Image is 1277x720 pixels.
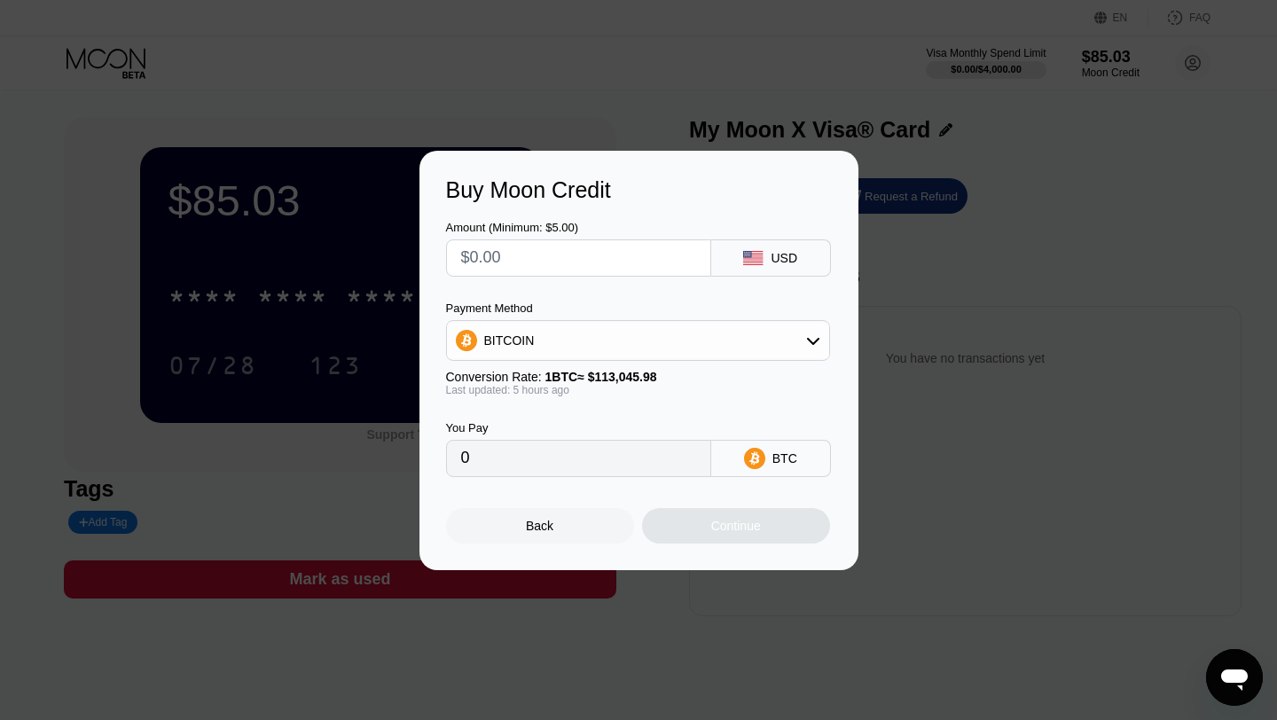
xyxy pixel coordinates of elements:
input: $0.00 [461,240,696,276]
div: Back [446,508,634,544]
div: Amount (Minimum: $5.00) [446,221,711,234]
div: Conversion Rate: [446,370,830,384]
div: BTC [772,451,797,466]
iframe: Button to launch messaging window [1206,649,1263,706]
div: Buy Moon Credit [446,177,832,203]
div: BITCOIN [484,333,535,348]
div: Back [526,519,553,533]
div: BITCOIN [447,323,829,358]
div: USD [771,251,797,265]
div: You Pay [446,421,711,434]
div: Last updated: 5 hours ago [446,384,830,396]
div: Payment Method [446,301,830,315]
span: 1 BTC ≈ $113,045.98 [545,370,657,384]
